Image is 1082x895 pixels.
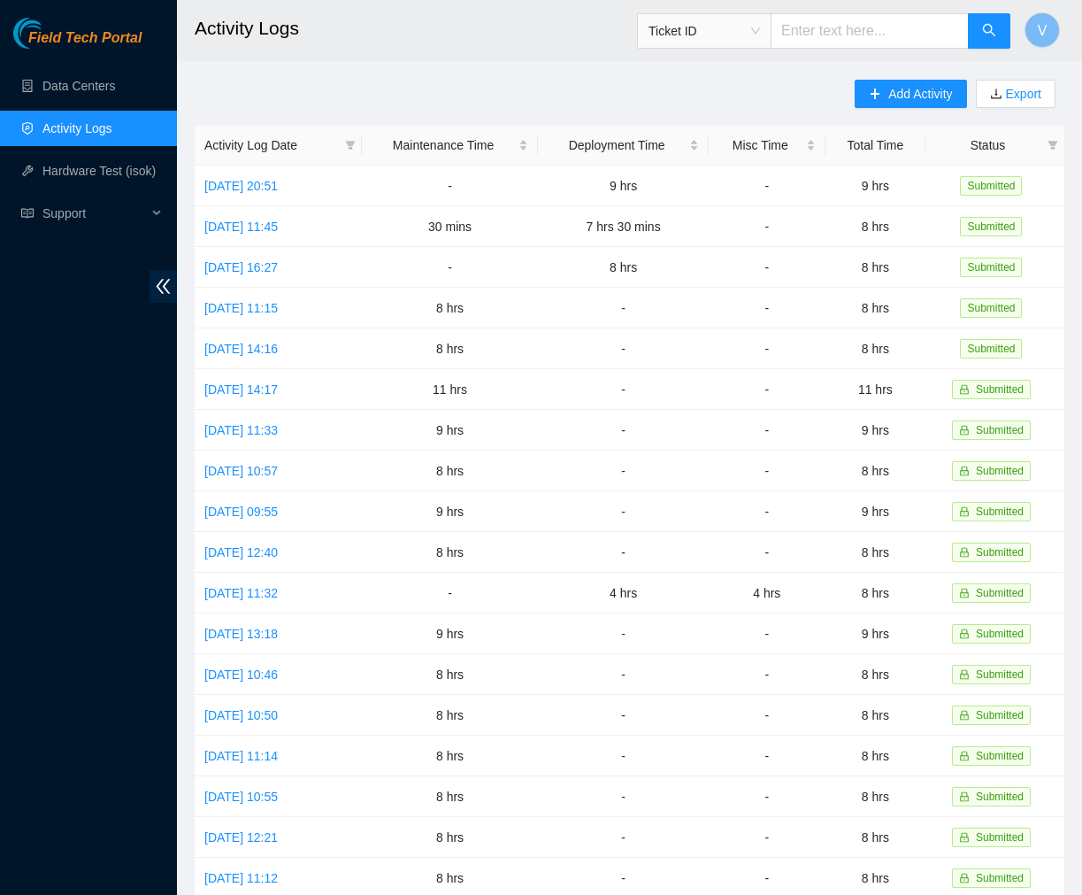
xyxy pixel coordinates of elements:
td: - [538,613,708,654]
td: 9 hrs [538,166,708,206]
td: - [538,410,708,451]
td: - [709,247,825,288]
span: Field Tech Portal [28,30,142,47]
span: filter [1047,140,1058,150]
td: - [709,695,825,736]
a: [DATE] 14:17 [204,382,278,397]
td: 8 hrs [825,532,925,573]
td: 8 hrs [362,695,539,736]
input: Enter text here... [771,13,969,49]
a: [DATE] 10:57 [204,464,278,478]
td: 8 hrs [825,451,925,491]
td: 4 hrs [709,573,825,613]
span: Submitted [976,628,1024,640]
a: Export [1002,87,1041,101]
span: Submitted [976,465,1024,477]
span: Submitted [960,217,1022,236]
a: Data Centers [42,79,115,93]
td: 9 hrs [825,491,925,532]
span: Activity Log Date [204,135,338,155]
span: lock [959,751,970,761]
td: - [538,695,708,736]
span: Submitted [976,424,1024,436]
a: Akamai TechnologiesField Tech Portal [13,32,142,55]
td: 30 mins [362,206,539,247]
span: Add Activity [888,84,952,104]
td: 9 hrs [362,613,539,654]
td: - [362,573,539,613]
td: 8 hrs [825,247,925,288]
a: [DATE] 10:50 [204,708,278,722]
span: Submitted [960,339,1022,359]
span: Submitted [976,383,1024,396]
span: Submitted [976,750,1024,762]
span: Submitted [976,587,1024,599]
td: - [538,369,708,410]
td: 8 hrs [362,328,539,369]
span: Ticket ID [648,18,760,44]
td: 9 hrs [825,166,925,206]
span: Submitted [976,791,1024,803]
span: lock [959,425,970,436]
td: 8 hrs [825,736,925,776]
td: 11 hrs [362,369,539,410]
td: - [709,166,825,206]
td: - [538,654,708,695]
a: Hardware Test (isok) [42,164,156,178]
span: Submitted [976,831,1024,844]
td: 8 hrs [825,328,925,369]
td: - [362,166,539,206]
a: [DATE] 09:55 [204,505,278,519]
td: 9 hrs [825,613,925,654]
button: downloadExport [976,80,1055,108]
td: - [362,247,539,288]
td: - [538,736,708,776]
span: lock [959,669,970,680]
span: Submitted [976,505,1024,518]
td: - [709,736,825,776]
span: lock [959,506,970,517]
span: Submitted [976,668,1024,681]
span: lock [959,588,970,598]
td: - [709,613,825,654]
button: search [968,13,1010,49]
button: V [1024,12,1060,48]
td: 9 hrs [362,491,539,532]
span: Status [935,135,1040,155]
span: Submitted [976,872,1024,884]
th: Total Time [825,126,925,166]
span: lock [959,873,970,883]
td: 9 hrs [825,410,925,451]
td: 8 hrs [825,206,925,247]
td: 8 hrs [825,573,925,613]
a: [DATE] 10:55 [204,790,278,804]
a: [DATE] 11:32 [204,586,278,600]
span: Submitted [960,176,1022,196]
a: [DATE] 11:15 [204,301,278,315]
a: [DATE] 11:33 [204,423,278,437]
img: Akamai Technologies [13,18,89,49]
span: filter [341,132,359,158]
td: 8 hrs [825,817,925,858]
a: [DATE] 14:16 [204,342,278,356]
td: 8 hrs [538,247,708,288]
td: - [538,328,708,369]
span: lock [959,629,970,639]
a: [DATE] 13:18 [204,627,278,641]
td: 8 hrs [362,288,539,328]
a: [DATE] 11:14 [204,749,278,763]
td: 8 hrs [362,817,539,858]
span: Submitted [976,709,1024,721]
span: lock [959,791,970,802]
td: - [709,776,825,817]
td: 8 hrs [825,288,925,328]
span: double-left [150,270,177,303]
td: - [538,288,708,328]
td: - [709,817,825,858]
span: lock [959,384,970,395]
td: 8 hrs [825,654,925,695]
td: - [709,451,825,491]
td: 8 hrs [825,695,925,736]
span: Support [42,196,147,231]
span: Submitted [960,258,1022,277]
